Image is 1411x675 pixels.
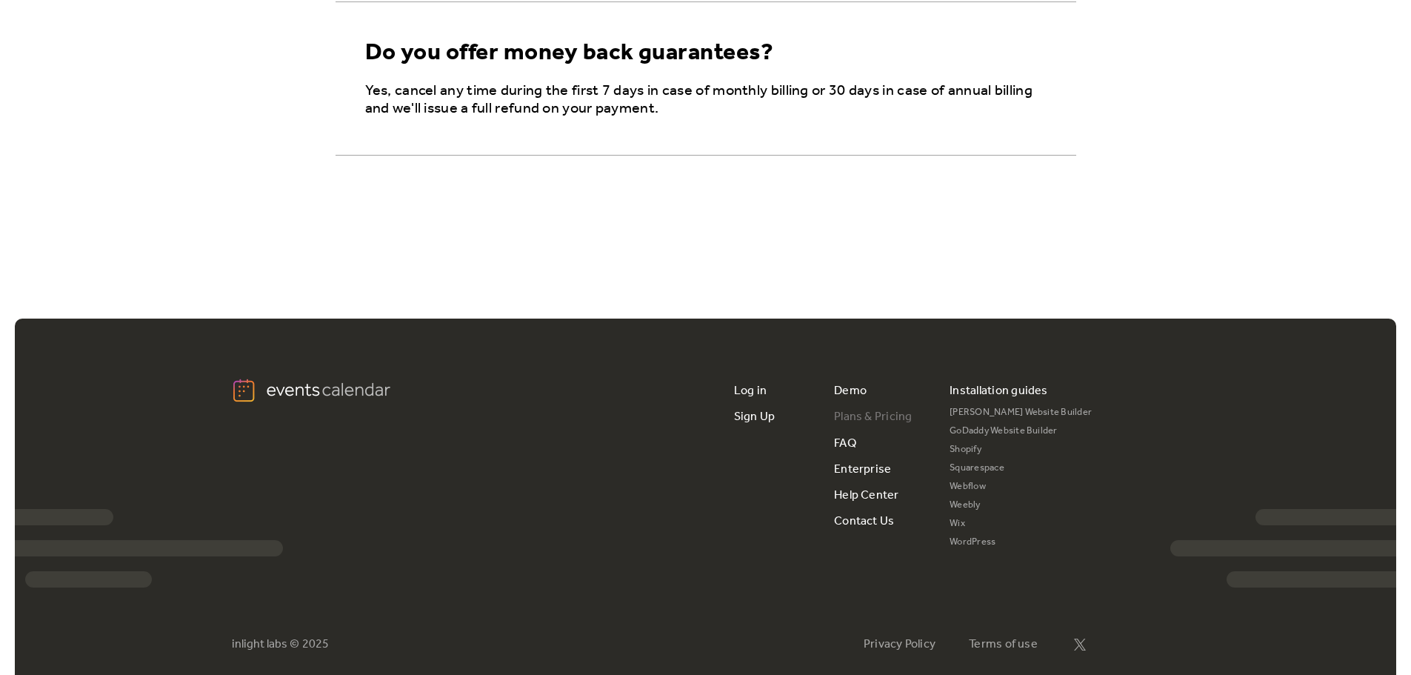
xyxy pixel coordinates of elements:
[365,82,1053,118] p: Yes, cancel any time during the first 7 days in case of monthly billing or 30 days in case of ann...
[950,422,1092,441] a: GoDaddy Website Builder
[232,637,299,651] div: inlight labs ©
[734,404,775,430] a: Sign Up
[950,515,1092,533] a: Wix
[834,404,913,430] a: Plans & Pricing
[834,482,899,508] a: Help Center
[950,533,1092,552] a: WordPress
[950,459,1092,478] a: Squarespace
[969,637,1038,651] a: Terms of use
[365,39,774,67] div: Do you offer money back guarantees?
[834,430,856,456] a: FAQ
[950,478,1092,496] a: Webflow
[834,456,891,482] a: Enterprise
[834,378,867,404] a: Demo
[834,508,894,534] a: Contact Us
[950,404,1092,422] a: [PERSON_NAME] Website Builder
[734,378,767,404] a: Log in
[950,378,1048,404] div: Installation guides
[950,441,1092,459] a: Shopify
[864,637,935,651] a: Privacy Policy
[950,496,1092,515] a: Weebly
[302,637,329,651] div: 2025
